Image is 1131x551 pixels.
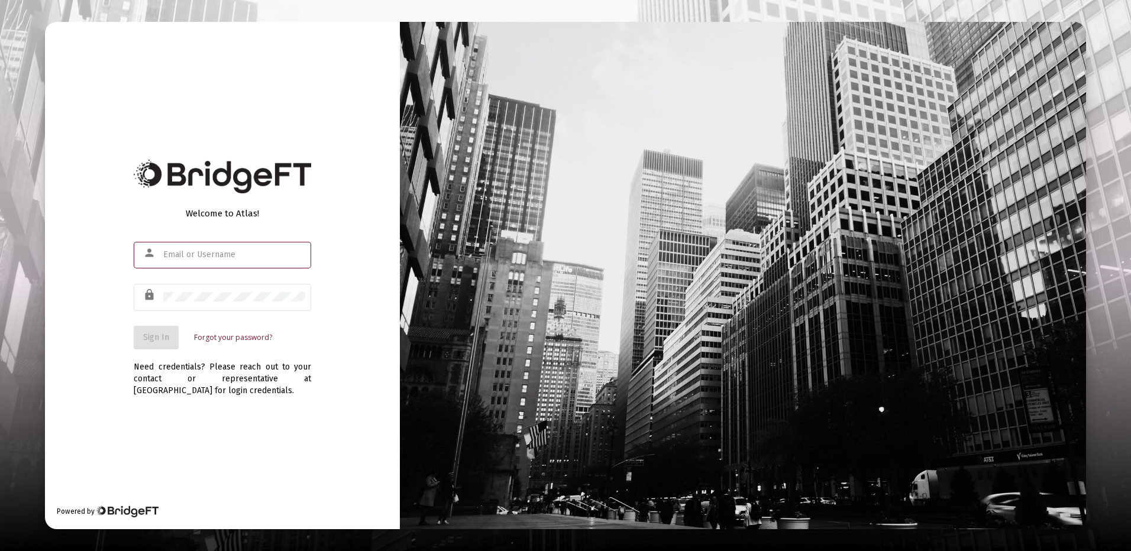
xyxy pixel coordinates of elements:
span: Sign In [143,332,169,342]
img: Bridge Financial Technology Logo [96,505,158,517]
button: Sign In [134,326,179,349]
img: Bridge Financial Technology Logo [134,160,311,193]
div: Powered by [57,505,158,517]
mat-icon: person [143,246,157,260]
div: Welcome to Atlas! [134,208,311,219]
mat-icon: lock [143,288,157,302]
a: Forgot your password? [194,332,272,343]
div: Need credentials? Please reach out to your contact or representative at [GEOGRAPHIC_DATA] for log... [134,349,311,397]
input: Email or Username [163,250,305,260]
